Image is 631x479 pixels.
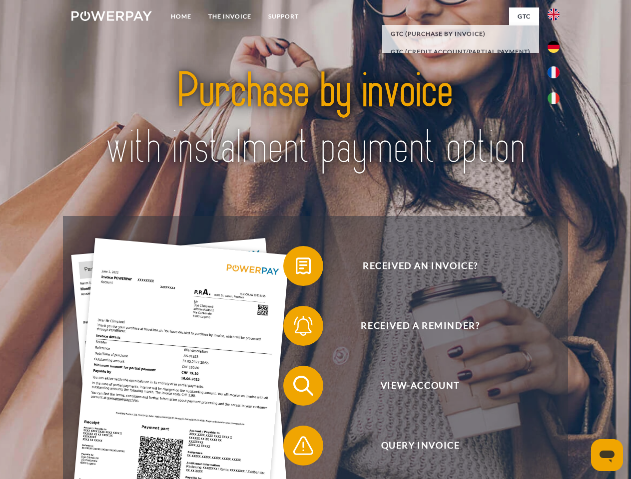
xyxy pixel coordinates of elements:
a: Home [162,7,200,25]
button: Received a reminder? [283,306,543,346]
img: qb_warning.svg [291,433,316,458]
span: Received an invoice? [298,246,543,286]
a: GTC (Purchase by invoice) [382,25,539,43]
span: Received a reminder? [298,306,543,346]
a: GTC [509,7,539,25]
img: logo-powerpay-white.svg [71,11,152,21]
img: title-powerpay_en.svg [95,48,536,191]
img: fr [548,66,560,78]
span: Query Invoice [298,426,543,466]
a: THE INVOICE [200,7,260,25]
button: Received an invoice? [283,246,543,286]
span: View-Account [298,366,543,406]
img: qb_bell.svg [291,313,316,338]
button: View-Account [283,366,543,406]
img: qb_bill.svg [291,253,316,278]
a: Support [260,7,307,25]
img: de [548,41,560,53]
img: qb_search.svg [291,373,316,398]
a: GTC (Credit account/partial payment) [382,43,539,61]
img: en [548,8,560,20]
button: Query Invoice [283,426,543,466]
img: it [548,92,560,104]
iframe: Button to launch messaging window [591,439,623,471]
